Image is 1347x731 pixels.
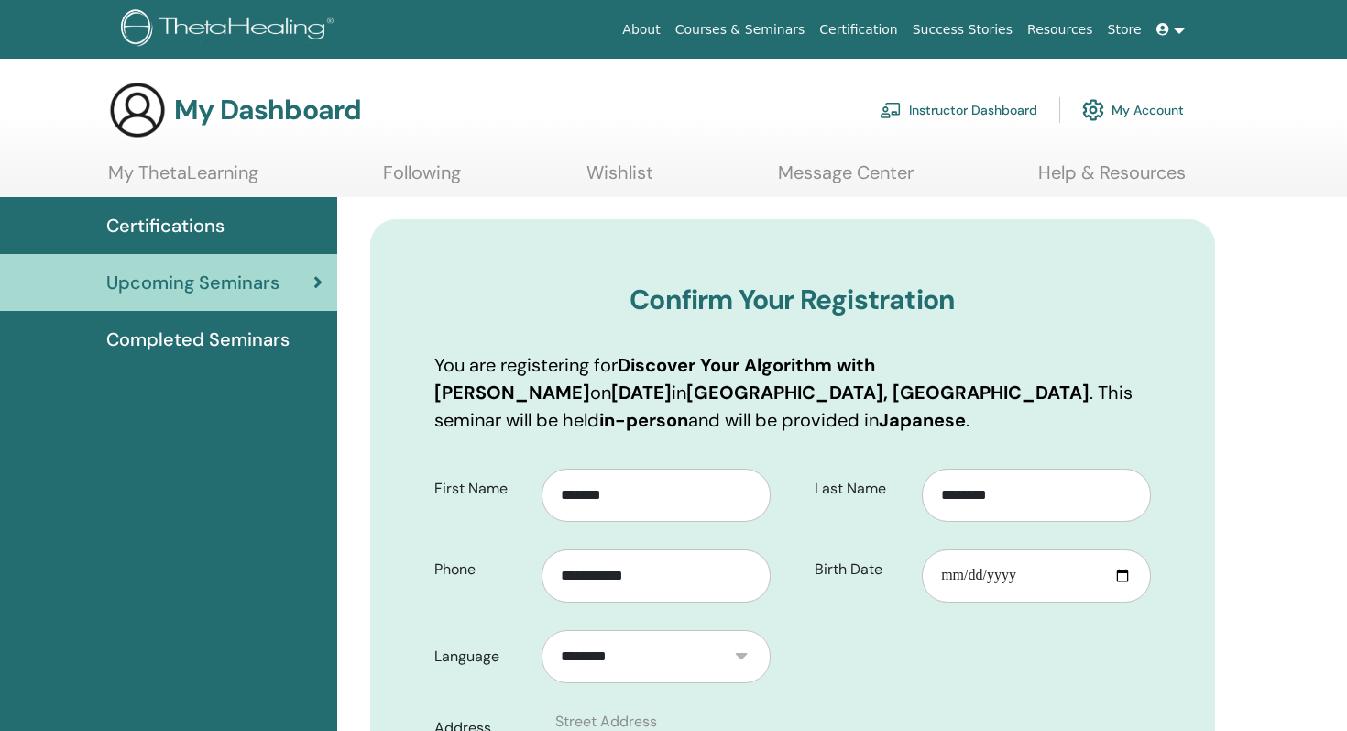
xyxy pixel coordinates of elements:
a: Resources [1020,13,1101,47]
b: [GEOGRAPHIC_DATA], [GEOGRAPHIC_DATA] [686,381,1090,404]
b: Japanese [879,408,966,432]
span: Completed Seminars [106,326,290,353]
label: Language [421,639,542,674]
a: My Account [1082,90,1184,130]
span: Upcoming Seminars [106,269,279,296]
h3: Confirm Your Registration [434,283,1152,316]
b: [DATE] [611,381,672,404]
label: Last Name [801,471,922,506]
a: About [615,13,667,47]
a: Success Stories [905,13,1020,47]
img: chalkboard-teacher.svg [880,102,902,118]
p: You are registering for on in . This seminar will be held and will be provided in . [434,351,1152,434]
img: cog.svg [1082,94,1104,126]
label: Birth Date [801,552,922,587]
a: Message Center [778,161,914,197]
a: My ThetaLearning [108,161,258,197]
h3: My Dashboard [174,94,361,127]
a: Store [1101,13,1149,47]
a: Instructor Dashboard [880,90,1037,130]
label: Phone [421,552,542,587]
a: Wishlist [586,161,653,197]
img: logo.png [121,9,340,50]
a: Certification [812,13,904,47]
a: Courses & Seminars [668,13,813,47]
a: Following [383,161,461,197]
a: Help & Resources [1038,161,1186,197]
img: generic-user-icon.jpg [108,81,167,139]
label: First Name [421,471,542,506]
span: Certifications [106,212,224,239]
b: Discover Your Algorithm with [PERSON_NAME] [434,353,875,404]
b: in-person [599,408,688,432]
